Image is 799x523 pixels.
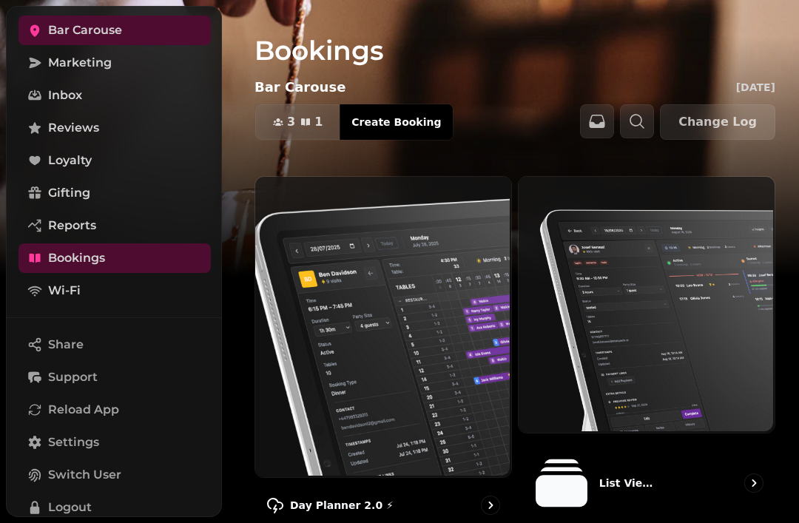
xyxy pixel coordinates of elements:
button: Support [18,362,211,392]
button: Create Booking [340,104,453,140]
span: Reload App [48,401,119,419]
a: Bar Carouse [18,16,211,45]
a: Gifting [18,178,211,208]
span: Reviews [48,119,99,137]
span: Reports [48,217,96,234]
a: Marketing [18,48,211,78]
button: Switch User [18,460,211,490]
button: Change Log [660,104,775,140]
span: Switch User [48,466,121,484]
span: Wi-Fi [48,282,81,300]
span: Share [48,336,84,354]
img: List View 2.0 ⚡ (New) [517,175,773,431]
button: 31 [255,104,340,140]
a: Settings [18,428,211,457]
span: 3 [287,116,295,128]
span: Bookings [48,249,105,267]
svg: go to [746,476,761,490]
p: List View 2.0 ⚡ (New) [599,476,660,490]
a: Reports [18,211,211,240]
span: Logout [48,499,92,516]
span: Inbox [48,87,82,104]
button: Share [18,330,211,360]
span: Gifting [48,184,90,202]
span: Bar Carouse [48,21,122,39]
a: Reviews [18,113,211,143]
span: Create Booking [351,117,441,127]
span: Loyalty [48,152,92,169]
span: Change Log [678,116,757,128]
p: Day Planner 2.0 ⚡ [290,498,394,513]
svg: go to [483,498,498,513]
a: Inbox [18,81,211,110]
a: Wi-Fi [18,276,211,306]
span: Marketing [48,54,112,72]
img: Day Planner 2.0 ⚡ [254,175,510,476]
span: Settings [48,433,99,451]
button: Logout [18,493,211,522]
button: Reload App [18,395,211,425]
a: Loyalty [18,146,211,175]
a: Bookings [18,243,211,273]
span: 1 [314,116,323,128]
p: Bar Carouse [254,77,345,98]
p: [DATE] [736,80,775,95]
span: Support [48,368,98,386]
